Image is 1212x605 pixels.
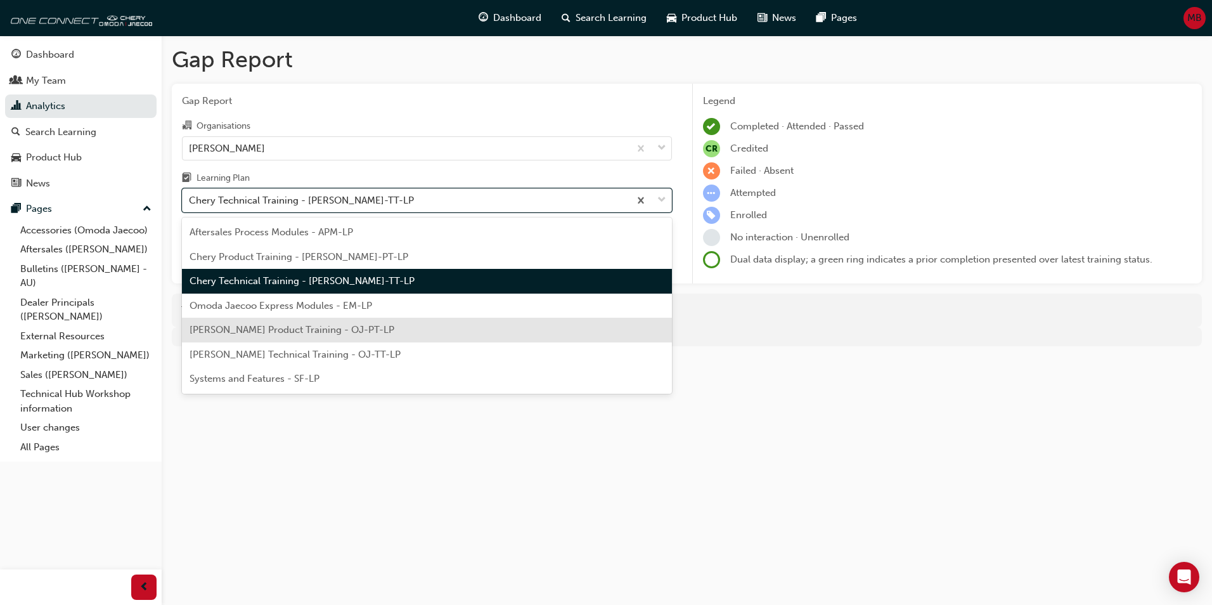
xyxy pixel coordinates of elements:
span: Completed · Attended · Passed [730,120,864,132]
a: Technical Hub Workshop information [15,384,157,418]
button: MB [1183,7,1206,29]
div: Legend [703,94,1192,108]
span: News [772,11,796,25]
span: Chery Product Training - [PERSON_NAME]-PT-LP [190,251,408,263]
div: Pages [26,202,52,216]
span: MB [1187,11,1202,25]
span: chart-icon [11,101,21,112]
span: pages-icon [816,10,826,26]
h1: Gap Report [172,46,1202,74]
div: Search Learning [25,125,96,140]
a: Product Hub [5,146,157,169]
span: down-icon [657,192,666,209]
a: Sales ([PERSON_NAME]) [15,365,157,385]
span: [PERSON_NAME] Product Training - OJ-PT-LP [190,324,394,335]
span: learningRecordVerb_ATTEMPT-icon [703,185,720,202]
span: Attempted [730,187,776,198]
a: car-iconProduct Hub [657,5,747,31]
span: Pages [831,11,857,25]
span: prev-icon [139,580,149,595]
a: Bulletins ([PERSON_NAME] - AU) [15,259,157,293]
a: Aftersales ([PERSON_NAME]) [15,240,157,259]
a: Accessories (Omoda Jaecoo) [15,221,157,240]
div: There are no learners to run this report against. [172,294,1202,327]
span: Dual data display; a green ring indicates a prior completion presented over latest training status. [730,254,1152,265]
div: News [26,176,50,191]
a: All Pages [15,438,157,457]
span: learningplan-icon [182,173,191,185]
div: Product Hub [26,150,82,165]
span: news-icon [11,178,21,190]
span: down-icon [657,140,666,157]
span: Dashboard [493,11,541,25]
button: DashboardMy TeamAnalyticsSearch LearningProduct HubNews [5,41,157,197]
a: Dashboard [5,43,157,67]
span: pages-icon [11,204,21,215]
a: External Resources [15,327,157,346]
span: Enrolled [730,209,767,221]
a: User changes [15,418,157,438]
span: search-icon [11,127,20,138]
span: Credited [730,143,768,154]
span: up-icon [143,201,151,218]
span: car-icon [11,152,21,164]
span: Gap Report [182,94,672,108]
a: guage-iconDashboard [468,5,551,31]
span: learningRecordVerb_ENROLL-icon [703,207,720,224]
span: guage-icon [11,49,21,61]
span: news-icon [757,10,767,26]
a: pages-iconPages [806,5,867,31]
span: car-icon [667,10,676,26]
button: Pages [5,197,157,221]
div: [PERSON_NAME] [189,141,265,155]
div: My Team [26,74,66,88]
a: Dealer Principals ([PERSON_NAME]) [15,293,157,327]
div: Chery Technical Training - [PERSON_NAME]-TT-LP [189,193,414,208]
a: My Team [5,69,157,93]
div: Learning Plan [197,172,250,185]
span: learningRecordVerb_NONE-icon [703,229,720,246]
span: Product Hub [681,11,737,25]
span: [PERSON_NAME] Technical Training - OJ-TT-LP [190,349,401,360]
a: search-iconSearch Learning [551,5,657,31]
span: Systems and Features - SF-LP [190,373,319,384]
a: Analytics [5,94,157,118]
span: Aftersales Process Modules - APM-LP [190,226,353,238]
span: learningRecordVerb_COMPLETE-icon [703,118,720,135]
span: Failed · Absent [730,165,794,176]
div: Open Intercom Messenger [1169,562,1199,592]
img: oneconnect [6,5,152,30]
span: Chery Technical Training - [PERSON_NAME]-TT-LP [190,275,415,287]
span: No interaction · Unenrolled [730,231,849,243]
span: search-icon [562,10,571,26]
span: people-icon [11,75,21,87]
a: News [5,172,157,195]
span: learningRecordVerb_FAIL-icon [703,162,720,179]
div: Dashboard [26,48,74,62]
span: organisation-icon [182,120,191,132]
span: Omoda Jaecoo Express Modules - EM-LP [190,300,372,311]
span: Search Learning [576,11,647,25]
span: guage-icon [479,10,488,26]
span: null-icon [703,140,720,157]
a: Search Learning [5,120,157,144]
a: Marketing ([PERSON_NAME]) [15,346,157,365]
div: Organisations [197,120,250,133]
a: news-iconNews [747,5,806,31]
